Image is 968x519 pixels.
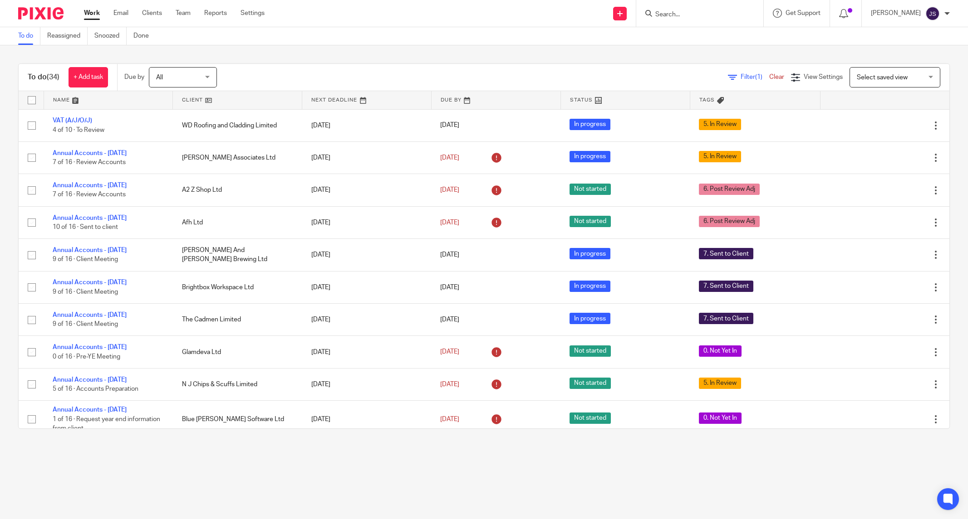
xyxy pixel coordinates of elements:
td: Blue [PERSON_NAME] Software Ltd [173,401,302,438]
td: [DATE] [302,271,432,303]
span: View Settings [804,74,843,80]
a: Work [84,9,100,18]
span: 7. Sent to Client [699,281,753,292]
a: Clear [769,74,784,80]
span: 9 of 16 · Client Meeting [53,289,118,295]
span: [DATE] [440,219,459,226]
td: [DATE] [302,368,432,400]
span: 6. Post Review Adj [699,184,760,195]
span: Not started [570,345,611,357]
a: Email [113,9,128,18]
span: Not started [570,216,611,227]
span: 7 of 16 · Review Accounts [53,159,126,165]
span: [DATE] [440,252,459,258]
td: N J Chips & Scuffs Limited [173,368,302,400]
span: Not started [570,412,611,424]
td: [DATE] [302,304,432,336]
a: Annual Accounts - [DATE] [53,407,127,413]
a: Annual Accounts - [DATE] [53,279,127,286]
span: Get Support [786,10,821,16]
a: Annual Accounts - [DATE] [53,150,127,156]
a: Annual Accounts - [DATE] [53,377,127,383]
td: [DATE] [302,239,432,271]
span: 10 of 16 · Sent to client [53,224,118,230]
td: [DATE] [302,141,432,174]
span: In progress [570,313,610,324]
td: WD Roofing and Cladding Limited [173,109,302,141]
span: 5. In Review [699,151,741,162]
span: 9 of 16 · Client Meeting [53,321,118,327]
td: The Cadmen Limited [173,304,302,336]
span: 0. Not Yet In [699,345,742,357]
span: Not started [570,184,611,195]
td: [PERSON_NAME] Associates Ltd [173,141,302,174]
span: All [156,74,163,81]
span: Tags [699,97,715,102]
span: 0 of 16 · Pre-YE Meeting [53,354,120,360]
a: + Add task [69,67,108,87]
span: [DATE] [440,122,459,129]
span: Not started [570,378,611,389]
td: Brightbox Workspace Ltd [173,271,302,303]
span: [DATE] [440,381,459,388]
td: [DATE] [302,401,432,438]
span: 5 of 16 · Accounts Preparation [53,386,138,392]
a: VAT (A/J/O/J) [53,117,92,124]
a: Annual Accounts - [DATE] [53,215,127,221]
span: 7. Sent to Client [699,313,753,324]
span: 7. Sent to Client [699,248,753,259]
span: (1) [755,74,762,80]
input: Search [654,11,736,19]
span: 9 of 16 · Client Meeting [53,257,118,263]
img: svg%3E [925,6,940,21]
span: (34) [47,73,59,81]
span: 4 of 10 · To Review [53,127,104,133]
td: [PERSON_NAME] And [PERSON_NAME] Brewing Ltd [173,239,302,271]
span: [DATE] [440,155,459,161]
span: [DATE] [440,187,459,193]
a: Snoozed [94,27,127,45]
a: Annual Accounts - [DATE] [53,182,127,189]
span: 5. In Review [699,378,741,389]
span: [DATE] [440,416,459,422]
a: Annual Accounts - [DATE] [53,312,127,318]
img: Pixie [18,7,64,19]
a: Annual Accounts - [DATE] [53,247,127,253]
a: Reports [204,9,227,18]
span: In progress [570,248,610,259]
span: [DATE] [440,316,459,323]
span: [DATE] [440,349,459,355]
a: Done [133,27,156,45]
span: 1 of 16 · Request year end information from client [53,416,160,432]
span: Select saved view [857,74,908,81]
span: In progress [570,151,610,162]
span: Filter [741,74,769,80]
span: In progress [570,281,610,292]
a: Reassigned [47,27,88,45]
p: [PERSON_NAME] [871,9,921,18]
a: Settings [241,9,265,18]
a: To do [18,27,40,45]
p: Due by [124,73,144,82]
h1: To do [28,73,59,82]
span: 7 of 16 · Review Accounts [53,192,126,198]
span: 5. In Review [699,119,741,130]
a: Team [176,9,191,18]
span: 6. Post Review Adj [699,216,760,227]
td: [DATE] [302,336,432,368]
a: Annual Accounts - [DATE] [53,344,127,350]
td: Afh Ltd [173,206,302,238]
td: [DATE] [302,206,432,238]
a: Clients [142,9,162,18]
td: [DATE] [302,174,432,206]
span: In progress [570,119,610,130]
td: [DATE] [302,109,432,141]
td: Glamdeva Ltd [173,336,302,368]
span: [DATE] [440,284,459,291]
span: 0. Not Yet In [699,412,742,424]
td: A2 Z Shop Ltd [173,174,302,206]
